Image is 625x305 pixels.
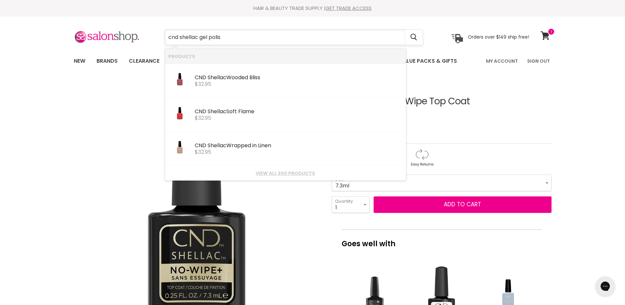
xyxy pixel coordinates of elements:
h1: CND Shellac No-Wipe Top Coat [332,96,552,107]
button: Add to cart [374,196,552,213]
div: Wrapped in Linen [195,143,403,150]
span: $32.95 [195,148,211,156]
li: Products: CND Shellac Wrapped in Linen [165,132,406,166]
a: Sign Out [523,54,554,68]
img: 425977_CND-SH-WOODED-BLISS_200x.jpg [170,67,189,95]
a: Clearance [124,54,164,68]
span: $32.95 [195,80,211,88]
li: View All [165,166,406,181]
b: Shellac [208,74,226,81]
p: Goes well with [342,229,542,251]
b: CND [195,142,206,149]
img: 425975_CND-SH-SOFT-FLAME_200x.jpg [170,101,189,129]
b: CND [195,108,206,115]
form: Product [165,29,423,45]
div: HAIR & BEAUTY TRADE SUPPLY | [66,5,560,12]
div: Wooded Bliss [195,75,403,82]
a: My Account [482,54,522,68]
iframe: Gorgias live chat messenger [592,274,618,298]
p: Orders over $149 ship free! [468,34,529,40]
b: Shellac [208,142,226,149]
input: Search [165,30,405,45]
li: Products: CND Shellac Soft Flame [165,98,406,132]
ul: Main menu [69,51,472,71]
b: Shellac [208,108,226,115]
li: Products [165,49,406,64]
a: Brands [92,54,123,68]
div: Soft Flame [195,109,403,116]
img: 425978_CND-SH-WRAPPED-IN-LINEN_200x.jpg [170,135,189,163]
a: View all 200 products [168,171,403,176]
nav: Main [66,51,560,71]
button: Search [405,30,423,45]
img: returns.gif [404,148,439,168]
b: CND [195,74,206,81]
a: GET TRADE ACCESS [326,5,372,12]
li: Products: CND Shellac Wooded Bliss [165,64,406,98]
a: Value Packs & Gifts [394,54,462,68]
a: New [69,54,90,68]
select: Quantity [332,196,370,213]
span: Add to cart [444,200,481,208]
span: $32.95 [195,114,211,122]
